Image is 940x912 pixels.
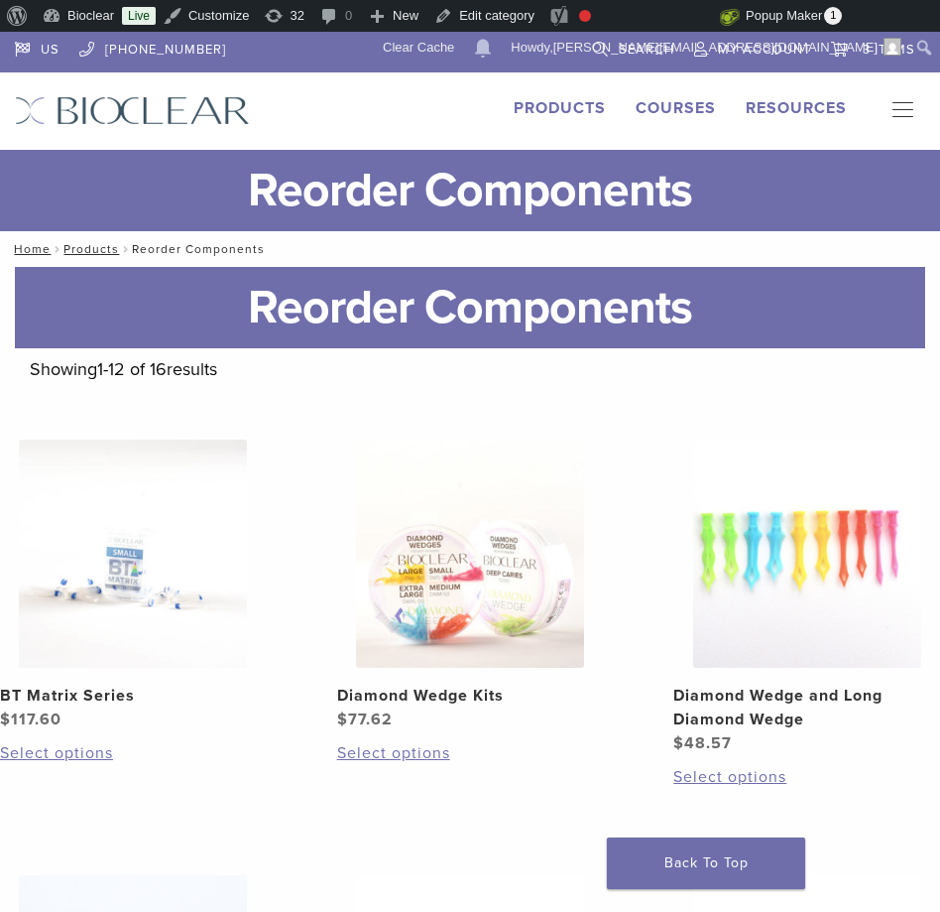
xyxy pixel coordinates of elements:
[8,242,51,256] a: Home
[122,7,156,25] a: Live
[553,40,878,55] span: [PERSON_NAME][EMAIL_ADDRESS][DOMAIN_NAME]
[337,741,604,765] a: Select options for “Diamond Wedge Kits”
[337,710,393,729] bdi: 77.62
[337,684,604,708] h2: Diamond Wedge Kits
[51,244,63,254] span: /
[607,838,805,889] a: Back To Top
[79,32,226,62] a: [PHONE_NUMBER]
[693,440,921,668] img: Diamond Wedge and Long Diamond Wedge
[63,242,119,256] a: Products
[609,5,720,29] img: Views over 48 hours. Click for more Jetpack Stats.
[636,98,716,118] a: Courses
[824,7,842,25] span: 1
[579,10,591,22] div: Focus keyphrase not set
[356,440,584,668] img: Diamond Wedge Kits
[376,32,462,64] a: Clear Cache
[15,96,250,125] img: Bioclear
[19,440,247,668] img: BT Matrix Series
[877,96,925,126] nav: Primary Navigation
[97,358,167,380] span: 1-12 of 16
[30,348,910,390] p: Showing results
[673,733,684,753] span: $
[746,98,847,118] a: Resources
[673,684,940,731] h2: Diamond Wedge and Long Diamond Wedge
[673,765,940,789] a: Select options for “Diamond Wedge and Long Diamond Wedge”
[119,244,132,254] span: /
[504,32,909,64] a: Howdy,
[15,32,59,62] a: US
[15,267,925,348] h1: Reorder Components
[337,440,604,731] a: Diamond Wedge KitsDiamond Wedge Kits $77.62
[514,98,606,118] a: Products
[673,733,732,753] bdi: 48.57
[673,440,940,755] a: Diamond Wedge and Long Diamond WedgeDiamond Wedge and Long Diamond Wedge $48.57
[337,710,348,729] span: $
